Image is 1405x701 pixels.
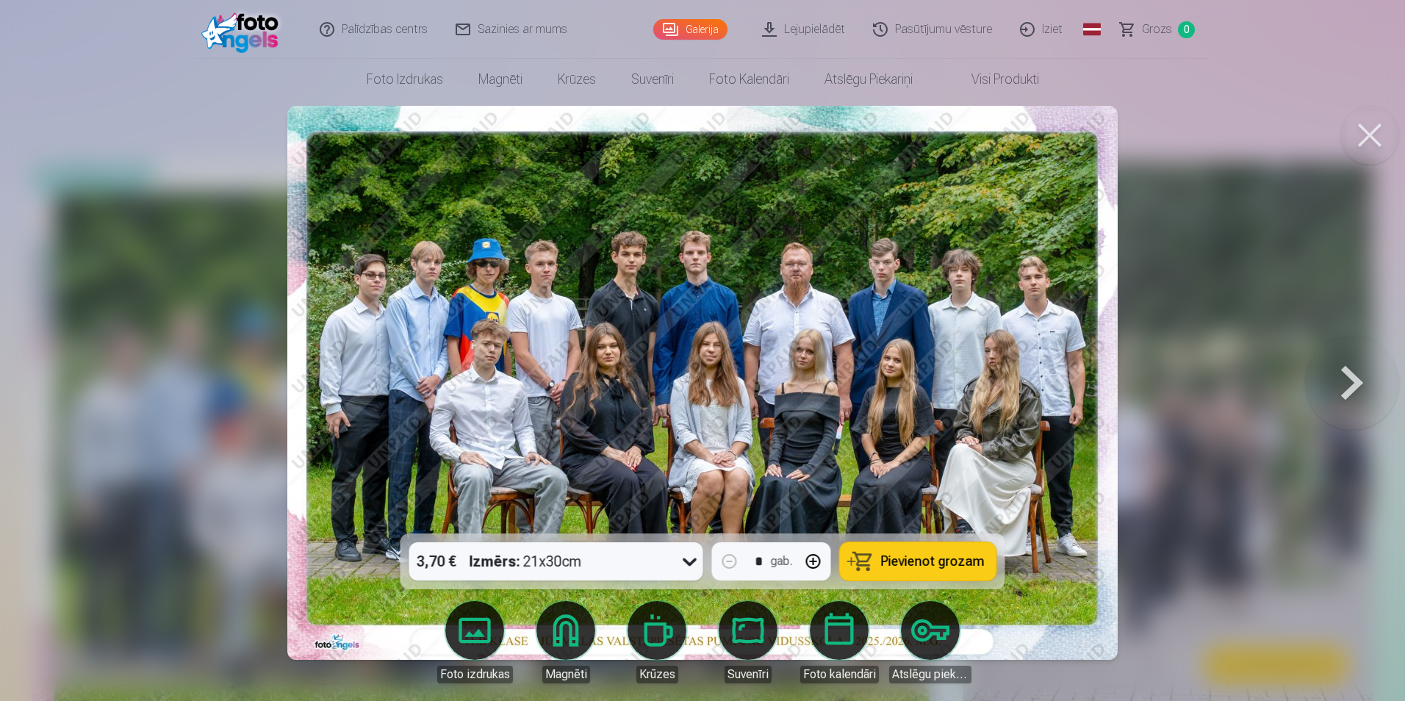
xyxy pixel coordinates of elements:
[807,59,930,100] a: Atslēgu piekariņi
[542,666,590,683] div: Magnēti
[1142,21,1172,38] span: Grozs
[707,601,789,683] a: Suvenīri
[930,59,1057,100] a: Visi produkti
[636,666,678,683] div: Krūzes
[540,59,614,100] a: Krūzes
[889,601,971,683] a: Atslēgu piekariņi
[881,555,985,568] span: Pievienot grozam
[798,601,880,683] a: Foto kalendāri
[409,542,464,580] div: 3,70 €
[800,666,879,683] div: Foto kalendāri
[349,59,461,100] a: Foto izdrukas
[614,59,691,100] a: Suvenīri
[470,551,520,572] strong: Izmērs :
[616,601,698,683] a: Krūzes
[771,553,793,570] div: gab.
[889,666,971,683] div: Atslēgu piekariņi
[470,542,582,580] div: 21x30cm
[437,666,513,683] div: Foto izdrukas
[725,666,772,683] div: Suvenīri
[461,59,540,100] a: Magnēti
[434,601,516,683] a: Foto izdrukas
[691,59,807,100] a: Foto kalendāri
[1178,21,1195,38] span: 0
[653,19,727,40] a: Galerija
[201,6,286,53] img: /fa3
[525,601,607,683] a: Magnēti
[840,542,996,580] button: Pievienot grozam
